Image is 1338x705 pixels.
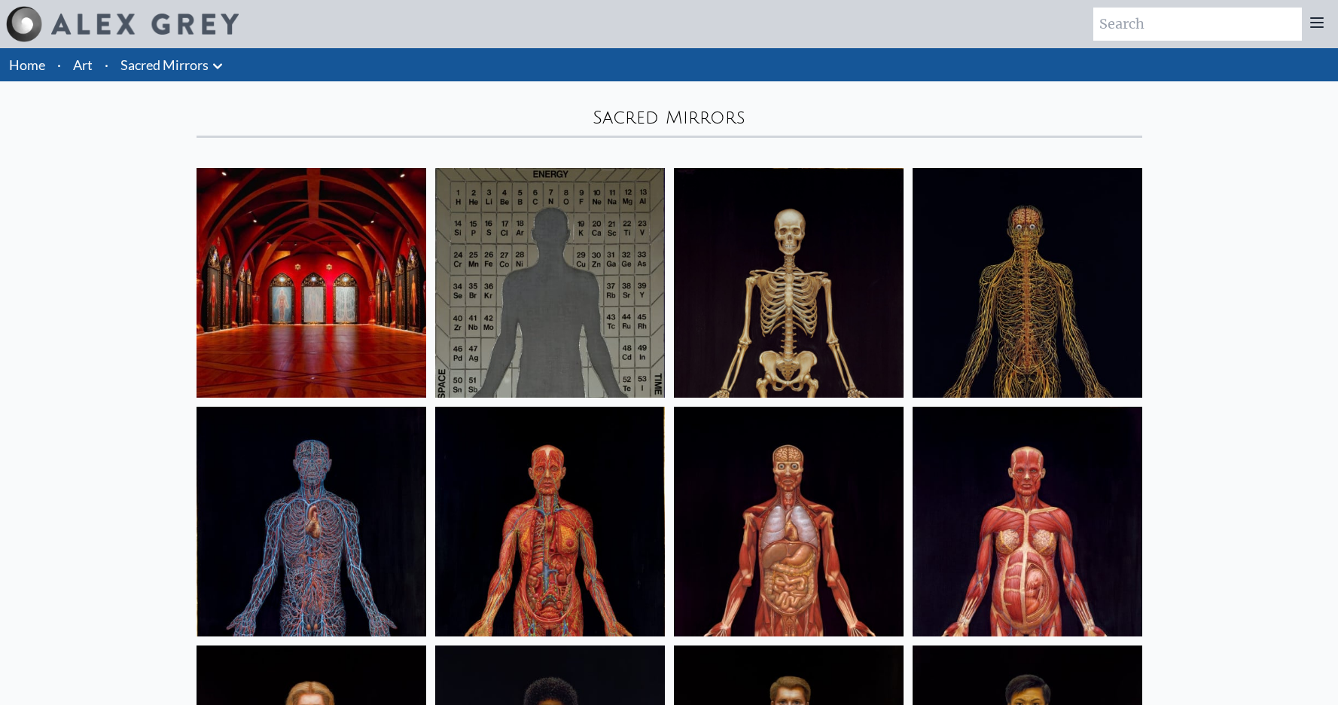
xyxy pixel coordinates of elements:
[99,48,114,81] li: ·
[197,105,1142,130] div: Sacred Mirrors
[9,56,45,73] a: Home
[51,48,67,81] li: ·
[435,168,665,398] img: Material World
[120,54,209,75] a: Sacred Mirrors
[73,54,93,75] a: Art
[1093,8,1302,41] input: Search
